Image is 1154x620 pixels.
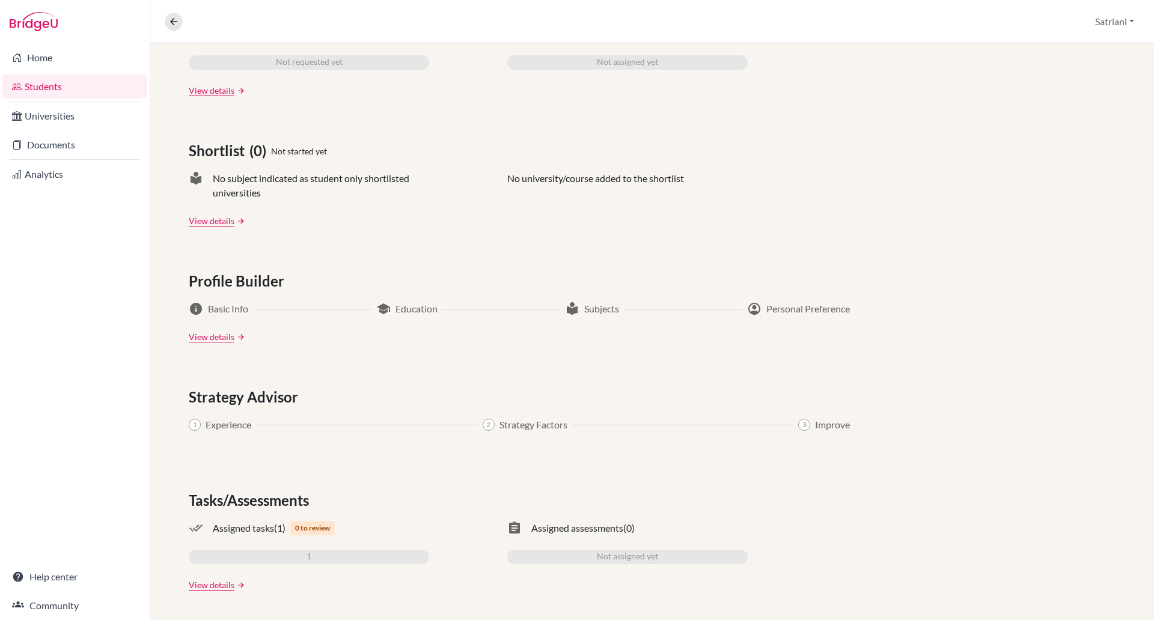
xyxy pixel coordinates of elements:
[189,171,203,200] span: local_library
[213,171,429,200] span: No subject indicated as student only shortlisted universities
[189,302,203,316] span: info
[189,521,203,535] span: done_all
[2,594,147,618] a: Community
[584,302,619,316] span: Subjects
[307,550,311,564] span: 1
[234,87,245,95] a: arrow_forward
[815,418,850,432] span: Improve
[507,521,522,535] span: assignment
[395,302,438,316] span: Education
[798,419,810,431] span: 3
[499,418,567,432] span: Strategy Factors
[206,418,251,432] span: Experience
[2,46,147,70] a: Home
[189,579,234,591] a: View details
[766,302,850,316] span: Personal Preference
[213,521,274,535] span: Assigned tasks
[271,145,327,157] span: Not started yet
[531,521,623,535] span: Assigned assessments
[274,521,285,535] span: (1)
[1090,10,1140,33] button: Satriani
[189,490,314,511] span: Tasks/Assessments
[276,55,343,70] span: Not requested yet
[483,419,495,431] span: 2
[234,581,245,589] a: arrow_forward
[10,12,58,31] img: Bridge-U
[623,521,635,535] span: (0)
[2,104,147,128] a: Universities
[208,302,248,316] span: Basic Info
[249,140,271,162] span: (0)
[2,74,147,99] a: Students
[189,330,234,343] a: View details
[597,55,658,70] span: Not assigned yet
[189,419,201,431] span: 1
[376,302,391,316] span: school
[234,217,245,225] a: arrow_forward
[507,171,684,200] p: No university/course added to the shortlist
[2,565,147,589] a: Help center
[2,162,147,186] a: Analytics
[189,140,249,162] span: Shortlist
[189,214,234,227] a: View details
[2,133,147,157] a: Documents
[189,386,303,408] span: Strategy Advisor
[189,270,289,292] span: Profile Builder
[565,302,579,316] span: local_library
[597,550,658,564] span: Not assigned yet
[290,521,335,535] span: 0 to review
[747,302,762,316] span: account_circle
[189,84,234,97] a: View details
[234,333,245,341] a: arrow_forward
